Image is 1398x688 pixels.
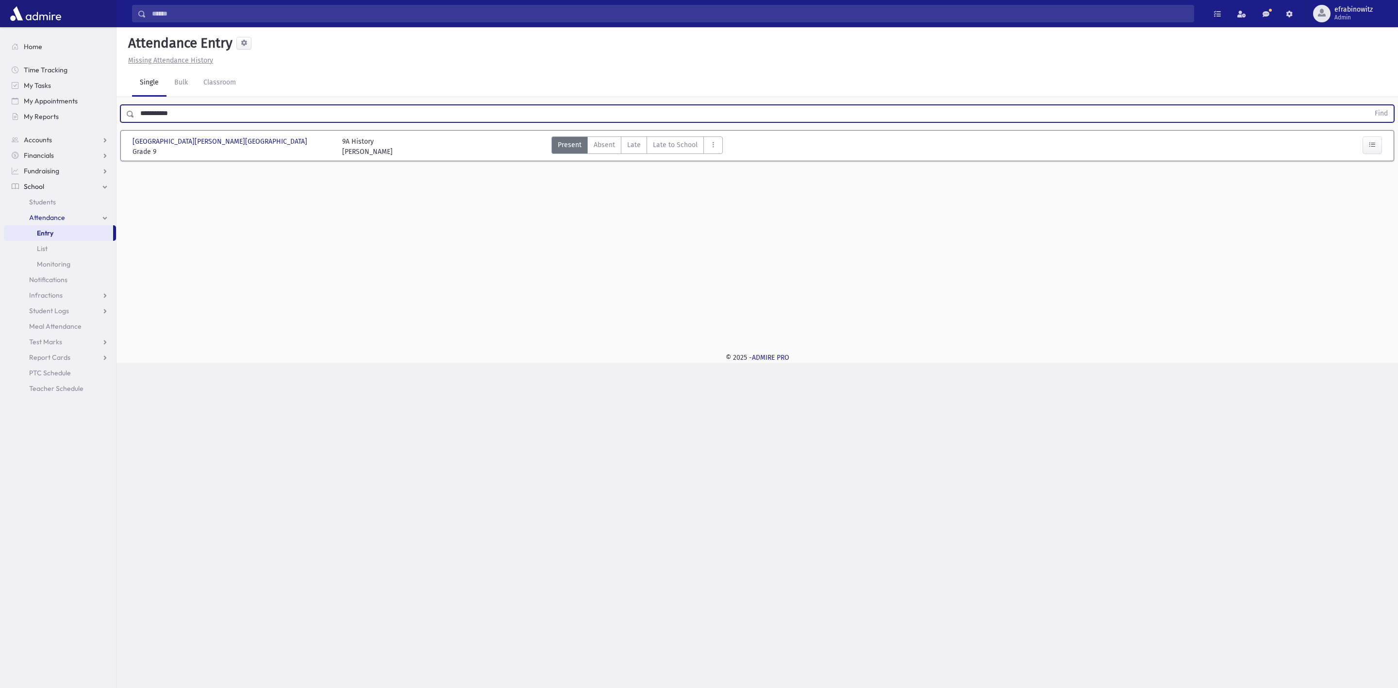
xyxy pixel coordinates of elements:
[4,62,116,78] a: Time Tracking
[29,198,56,206] span: Students
[24,42,42,51] span: Home
[128,56,213,65] u: Missing Attendance History
[29,306,69,315] span: Student Logs
[124,56,213,65] a: Missing Attendance History
[594,140,615,150] span: Absent
[132,69,166,97] a: Single
[4,109,116,124] a: My Reports
[37,244,48,253] span: List
[29,213,65,222] span: Attendance
[4,334,116,350] a: Test Marks
[4,225,113,241] a: Entry
[196,69,244,97] a: Classroom
[551,136,723,157] div: AttTypes
[29,337,62,346] span: Test Marks
[4,272,116,287] a: Notifications
[558,140,582,150] span: Present
[4,194,116,210] a: Students
[627,140,641,150] span: Late
[29,291,63,300] span: Infractions
[4,210,116,225] a: Attendance
[133,136,309,147] span: [GEOGRAPHIC_DATA][PERSON_NAME][GEOGRAPHIC_DATA]
[24,66,67,74] span: Time Tracking
[4,163,116,179] a: Fundraising
[4,179,116,194] a: School
[166,69,196,97] a: Bulk
[4,93,116,109] a: My Appointments
[4,39,116,54] a: Home
[4,350,116,365] a: Report Cards
[124,35,233,51] h5: Attendance Entry
[752,353,789,362] a: ADMIRE PRO
[24,151,54,160] span: Financials
[4,256,116,272] a: Monitoring
[1334,6,1373,14] span: efrabinowitz
[4,319,116,334] a: Meal Attendance
[8,4,64,23] img: AdmirePro
[29,384,83,393] span: Teacher Schedule
[4,365,116,381] a: PTC Schedule
[37,229,53,237] span: Entry
[37,260,70,268] span: Monitoring
[29,369,71,377] span: PTC Schedule
[24,81,51,90] span: My Tasks
[133,147,333,157] span: Grade 9
[29,275,67,284] span: Notifications
[1369,105,1394,122] button: Find
[24,182,44,191] span: School
[653,140,698,150] span: Late to School
[29,322,82,331] span: Meal Attendance
[24,167,59,175] span: Fundraising
[132,352,1382,363] div: © 2025 -
[4,148,116,163] a: Financials
[1334,14,1373,21] span: Admin
[4,303,116,319] a: Student Logs
[4,381,116,396] a: Teacher Schedule
[4,132,116,148] a: Accounts
[4,78,116,93] a: My Tasks
[24,135,52,144] span: Accounts
[29,353,70,362] span: Report Cards
[24,97,78,105] span: My Appointments
[24,112,59,121] span: My Reports
[4,241,116,256] a: List
[4,287,116,303] a: Infractions
[146,5,1194,22] input: Search
[342,136,393,157] div: 9A History [PERSON_NAME]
